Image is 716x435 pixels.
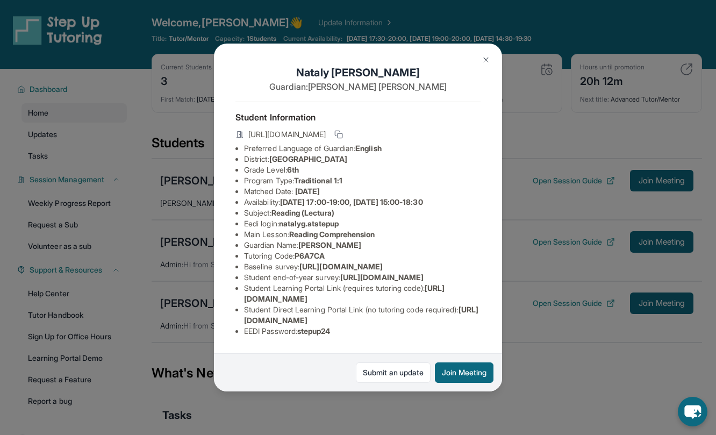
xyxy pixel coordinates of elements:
[280,197,423,206] span: [DATE] 17:00-19:00, [DATE] 15:00-18:30
[244,143,481,154] li: Preferred Language of Guardian:
[235,65,481,80] h1: Nataly [PERSON_NAME]
[244,283,481,304] li: Student Learning Portal Link (requires tutoring code) :
[279,219,339,228] span: natalyg.atstepup
[332,128,345,141] button: Copy link
[244,272,481,283] li: Student end-of-year survey :
[269,154,347,163] span: [GEOGRAPHIC_DATA]
[248,129,326,140] span: [URL][DOMAIN_NAME]
[244,197,481,208] li: Availability:
[235,80,481,93] p: Guardian: [PERSON_NAME] [PERSON_NAME]
[295,251,325,260] span: P6A7CA
[244,218,481,229] li: Eedi login :
[244,175,481,186] li: Program Type:
[287,165,299,174] span: 6th
[244,165,481,175] li: Grade Level:
[356,362,431,383] a: Submit an update
[244,208,481,218] li: Subject :
[289,230,375,239] span: Reading Comprehension
[244,186,481,197] li: Matched Date:
[235,111,481,124] h4: Student Information
[244,154,481,165] li: District:
[678,397,707,426] button: chat-button
[244,326,481,337] li: EEDI Password :
[271,208,334,217] span: Reading (Lectura)
[355,144,382,153] span: English
[298,240,361,249] span: [PERSON_NAME]
[244,261,481,272] li: Baseline survey :
[299,262,383,271] span: [URL][DOMAIN_NAME]
[435,362,493,383] button: Join Meeting
[295,187,320,196] span: [DATE]
[244,240,481,251] li: Guardian Name :
[340,273,424,282] span: [URL][DOMAIN_NAME]
[294,176,342,185] span: Traditional 1:1
[244,304,481,326] li: Student Direct Learning Portal Link (no tutoring code required) :
[244,229,481,240] li: Main Lesson :
[482,55,490,64] img: Close Icon
[297,326,331,336] span: stepup24
[244,251,481,261] li: Tutoring Code :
